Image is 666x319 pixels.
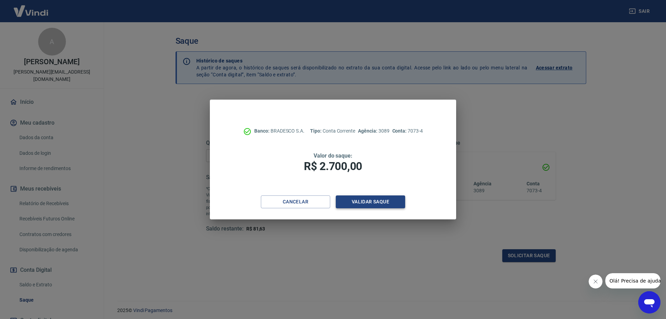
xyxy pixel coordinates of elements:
[336,195,405,208] button: Validar saque
[310,128,323,134] span: Tipo:
[392,128,408,134] span: Conta:
[261,195,330,208] button: Cancelar
[392,127,423,135] p: 7073-4
[254,127,305,135] p: BRADESCO S.A.
[358,127,389,135] p: 3089
[314,152,352,159] span: Valor do saque:
[589,275,603,288] iframe: Fechar mensagem
[310,127,355,135] p: Conta Corrente
[605,273,660,288] iframe: Mensagem da empresa
[358,128,378,134] span: Agência:
[4,5,58,10] span: Olá! Precisa de ajuda?
[638,291,660,313] iframe: Botão para abrir a janela de mensagens
[254,128,271,134] span: Banco:
[304,160,362,173] span: R$ 2.700,00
